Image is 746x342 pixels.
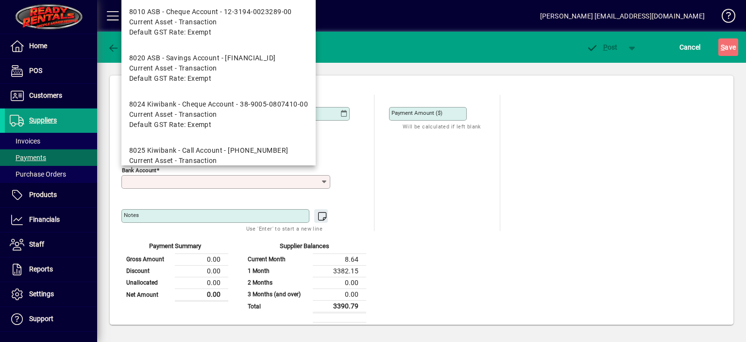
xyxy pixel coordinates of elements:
[29,67,42,74] span: POS
[246,223,322,234] mat-hint: Use 'Enter' to start a new line
[175,288,228,301] td: 0.00
[29,315,53,323] span: Support
[97,38,151,56] app-page-header-button: Back
[121,265,175,277] td: Discount
[243,288,313,300] td: 3 Months (and over)
[121,253,175,265] td: Gross Amount
[129,109,217,120] span: Current Asset - Transaction
[29,42,47,50] span: Home
[243,231,366,334] app-page-summary-card: Supplier Balances
[5,208,97,232] a: Financials
[29,91,62,99] span: Customers
[5,257,97,282] a: Reports
[29,191,57,198] span: Products
[5,34,97,58] a: Home
[313,253,366,265] td: 8.64
[29,216,60,223] span: Financials
[122,167,156,174] mat-label: Bank Account
[124,212,139,218] mat-label: Notes
[721,39,736,55] span: ave
[129,73,212,84] span: Default GST Rate: Exempt
[175,265,228,277] td: 0.00
[313,265,366,277] td: 3382.15
[129,7,292,17] div: 8010 ASB - Cheque Account - 12-3194-0023289-00
[243,300,313,312] td: Total
[5,183,97,207] a: Products
[5,233,97,257] a: Staff
[5,282,97,306] a: Settings
[5,59,97,83] a: POS
[29,290,54,298] span: Settings
[391,109,442,116] mat-label: Payment Amount ($)
[129,53,276,63] div: 8020 ASB - Savings Account - [FINANCIAL_ID]
[121,231,228,302] app-page-summary-card: Payment Summary
[721,43,725,51] span: S
[313,277,366,288] td: 0.00
[5,133,97,149] a: Invoices
[175,277,228,288] td: 0.00
[129,63,217,73] span: Current Asset - Transaction
[129,120,212,130] span: Default GST Rate: Exempt
[29,240,44,248] span: Staff
[175,253,228,265] td: 0.00
[540,8,705,24] div: [PERSON_NAME] [EMAIL_ADDRESS][DOMAIN_NAME]
[129,145,288,156] div: 8025 Kiwibank - Call Account - [PHONE_NUMBER]
[603,43,608,51] span: P
[107,43,140,51] span: Back
[10,170,66,178] span: Purchase Orders
[105,38,142,56] button: Back
[10,154,46,162] span: Payments
[10,137,40,145] span: Invoices
[679,39,701,55] span: Cancel
[5,166,97,182] a: Purchase Orders
[243,277,313,288] td: 2 Months
[121,45,316,91] mat-option: 8020 ASB - Savings Account - 12-3194-0023289-50
[403,121,481,132] mat-hint: Will be calculated if left blank
[313,288,366,300] td: 0.00
[129,17,217,27] span: Current Asset - Transaction
[29,265,53,273] span: Reports
[586,43,618,51] span: ost
[121,138,316,184] mat-option: 8025 Kiwibank - Call Account - 38-9005-0807410-01
[714,2,734,34] a: Knowledge Base
[121,288,175,301] td: Net Amount
[121,277,175,288] td: Unallocated
[243,241,366,253] div: Supplier Balances
[5,149,97,166] a: Payments
[718,38,738,56] button: Save
[129,99,308,109] div: 8024 Kiwibank - Cheque Account - 38-9005-0807410-00
[5,84,97,108] a: Customers
[581,38,623,56] button: Post
[121,241,228,253] div: Payment Summary
[5,307,97,331] a: Support
[313,322,366,334] td: 3390.79
[243,253,313,265] td: Current Month
[313,300,366,312] td: 3390.79
[243,265,313,277] td: 1 Month
[121,91,316,138] mat-option: 8024 Kiwibank - Cheque Account - 38-9005-0807410-00
[129,156,217,166] span: Current Asset - Transaction
[677,38,703,56] button: Cancel
[129,27,212,37] span: Default GST Rate: Exempt
[243,322,313,334] td: Balance after payment
[29,116,57,124] span: Suppliers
